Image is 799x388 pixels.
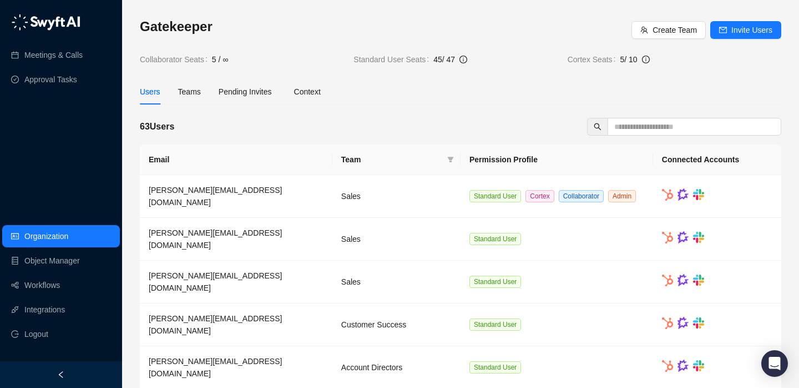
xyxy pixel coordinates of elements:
[693,317,704,329] img: slack-Cn3INd-T.png
[140,53,212,66] span: Collaborator Seats
[294,86,321,98] div: Context
[653,24,697,36] span: Create Team
[24,299,65,321] a: Integrations
[149,186,282,207] span: [PERSON_NAME][EMAIL_ADDRESS][DOMAIN_NAME]
[677,317,689,329] img: gong-Dwh8HbPa.png
[433,55,455,64] span: 45 / 47
[24,225,68,247] a: Organization
[149,357,282,378] span: [PERSON_NAME][EMAIL_ADDRESS][DOMAIN_NAME]
[149,228,282,250] span: [PERSON_NAME][EMAIL_ADDRESS][DOMAIN_NAME]
[140,145,332,175] th: Email
[24,68,77,91] a: Approval Tasks
[761,350,788,377] div: Open Intercom Messenger
[140,120,174,133] h5: 63 Users
[149,314,282,335] span: [PERSON_NAME][EMAIL_ADDRESS][DOMAIN_NAME]
[662,360,673,372] img: hubspot-DkpyWjJb.png
[653,145,781,175] th: Connected Accounts
[461,145,653,175] th: Permission Profile
[662,275,673,286] img: hubspot-DkpyWjJb.png
[140,86,160,98] div: Users
[693,189,704,200] img: slack-Cn3INd-T.png
[693,232,704,243] img: slack-Cn3INd-T.png
[332,175,461,218] td: Sales
[677,231,689,243] img: gong-Dwh8HbPa.png
[332,304,461,346] td: Customer Success
[662,232,673,243] img: hubspot-DkpyWjJb.png
[24,323,48,345] span: Logout
[677,188,689,201] img: gong-Dwh8HbPa.png
[11,330,19,338] span: logout
[140,18,631,36] h3: Gatekeeper
[178,86,201,98] div: Teams
[677,360,689,372] img: gong-Dwh8HbPa.png
[57,371,65,379] span: left
[353,53,433,66] span: Standard User Seats
[11,14,80,31] img: logo-05li4sbe.png
[332,261,461,304] td: Sales
[469,233,521,245] span: Standard User
[149,271,282,292] span: [PERSON_NAME][EMAIL_ADDRESS][DOMAIN_NAME]
[469,319,521,331] span: Standard User
[677,274,689,286] img: gong-Dwh8HbPa.png
[332,218,461,261] td: Sales
[24,274,60,296] a: Workflows
[693,360,704,371] img: slack-Cn3INd-T.png
[620,55,637,64] span: 5 / 10
[594,123,601,131] span: search
[445,151,456,168] span: filter
[469,190,521,202] span: Standard User
[662,317,673,329] img: hubspot-DkpyWjJb.png
[447,156,454,163] span: filter
[731,24,772,36] span: Invite Users
[608,190,636,202] span: Admin
[640,26,648,34] span: team
[568,53,620,66] span: Cortex Seats
[469,361,521,374] span: Standard User
[24,250,80,272] a: Object Manager
[459,56,467,63] span: info-circle
[559,190,604,202] span: Collaborator
[24,44,83,66] a: Meetings & Calls
[525,190,554,202] span: Cortex
[341,153,443,166] span: Team
[219,87,272,96] span: Pending Invites
[710,21,781,39] button: Invite Users
[469,276,521,288] span: Standard User
[642,56,650,63] span: info-circle
[693,275,704,286] img: slack-Cn3INd-T.png
[212,53,228,66] span: 5 / ∞
[719,26,727,34] span: mail
[662,189,673,201] img: hubspot-DkpyWjJb.png
[631,21,706,39] button: Create Team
